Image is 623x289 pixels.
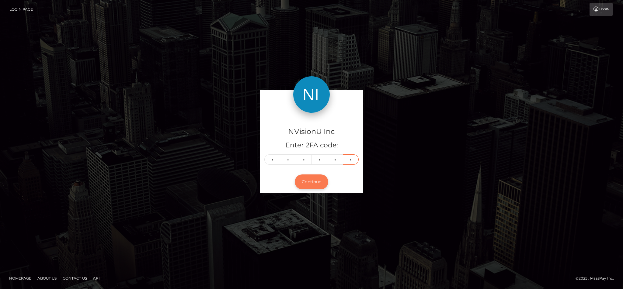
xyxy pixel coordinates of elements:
[264,141,359,150] h5: Enter 2FA code:
[590,3,613,16] a: Login
[35,274,59,283] a: About Us
[264,126,359,137] h4: NVisionU Inc
[295,174,328,189] button: Continue
[293,76,330,113] img: NVisionU Inc
[9,3,33,16] a: Login Page
[91,274,102,283] a: API
[7,274,34,283] a: Homepage
[60,274,89,283] a: Contact Us
[576,275,618,282] div: © 2025 , MassPay Inc.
